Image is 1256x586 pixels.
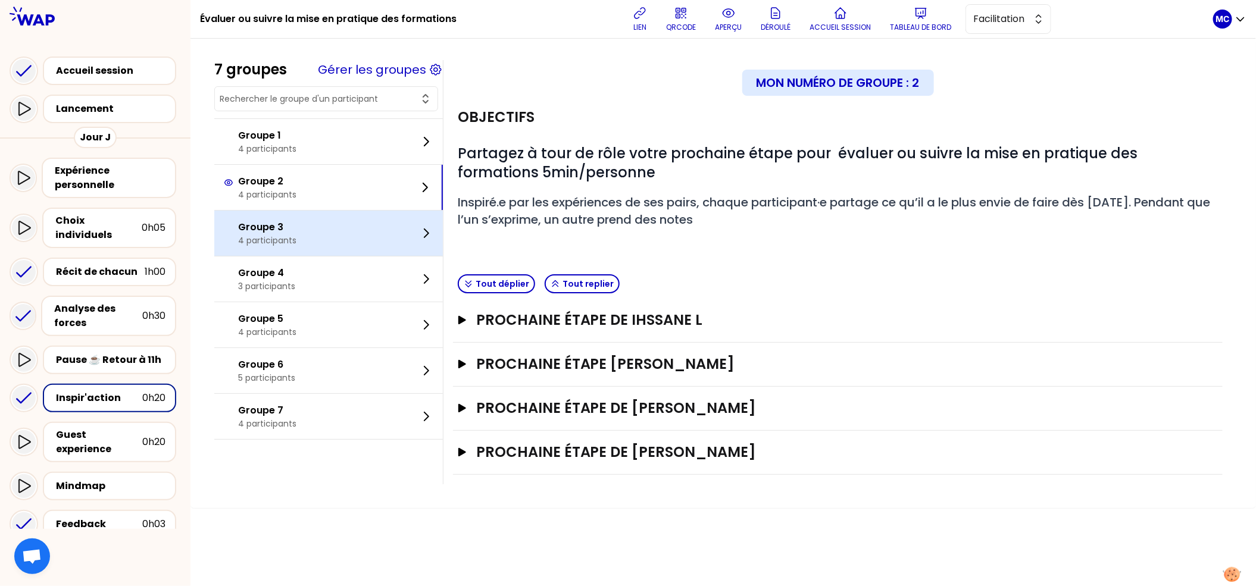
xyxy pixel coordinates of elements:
p: 5 participants [238,372,295,384]
div: 0h20 [142,391,165,405]
p: Groupe 5 [238,312,296,326]
p: Accueil session [810,23,871,32]
span: Facilitation [973,12,1027,26]
button: Accueil session [805,1,876,37]
p: MC [1216,13,1230,25]
div: Accueil session [56,64,170,78]
p: 4 participants [238,143,296,155]
p: 4 participants [238,418,296,430]
p: Groupe 7 [238,403,296,418]
button: Déroulé [756,1,795,37]
span: Inspiré.e par les expériences de ses pairs, chaque participant·e partage ce qu’il a le plus envie... [458,194,1213,228]
p: 4 participants [238,234,296,246]
button: aperçu [710,1,746,37]
div: Jour J [74,127,117,148]
div: 1h00 [145,265,165,279]
p: lien [633,23,646,32]
button: Prochaine étape de [PERSON_NAME] [458,443,1218,462]
h3: Prochaine étape [PERSON_NAME] [476,355,1176,374]
p: Tableau de bord [890,23,951,32]
button: Prochaine étape [PERSON_NAME] [458,355,1218,374]
p: Déroulé [761,23,791,32]
div: Expérience personnelle [55,164,165,192]
p: aperçu [715,23,742,32]
div: 0h30 [142,309,165,323]
button: lien [628,1,652,37]
p: 4 participants [238,189,296,200]
div: Analyse des forces [54,302,142,330]
span: Partagez à tour de rôle votre prochaine étape pour évaluer ou suivre la mise en pratique des form... [458,143,1141,182]
div: Récit de chacun [56,265,145,279]
div: 0h03 [142,517,165,531]
div: Feedback [56,517,142,531]
div: 0h05 [142,221,165,235]
button: Tableau de bord [885,1,956,37]
p: 4 participants [238,326,296,338]
p: Groupe 2 [238,174,296,189]
button: QRCODE [661,1,701,37]
div: Choix individuels [55,214,142,242]
h3: Prochaine étape de [PERSON_NAME] [476,399,1176,418]
button: Tout déplier [458,274,535,293]
p: Groupe 6 [238,358,295,372]
div: 7 groupes [214,60,287,79]
div: Pause ☕️ Retour à 11h [56,353,165,367]
p: 3 participants [238,280,295,292]
div: Guest experience [56,428,142,456]
div: Ouvrir le chat [14,538,50,574]
div: 0h20 [142,435,165,449]
div: Mon numéro de groupe : 2 [742,70,934,96]
div: Lancement [56,102,170,116]
button: MC [1213,10,1246,29]
button: Gérer les groupes [318,61,426,78]
input: Rechercher le groupe d'un participant [220,93,418,105]
p: QRCODE [666,23,696,32]
button: Facilitation [966,4,1051,34]
h3: Prochaine étape de Ihssane L [476,311,1176,330]
button: Tout replier [545,274,620,293]
p: Groupe 1 [238,129,296,143]
div: Inspir'action [56,391,142,405]
p: Groupe 3 [238,220,296,234]
button: Prochaine étape de [PERSON_NAME] [458,399,1218,418]
h3: Prochaine étape de [PERSON_NAME] [476,443,1176,462]
p: Groupe 4 [238,266,295,280]
h2: Objectifs [458,108,535,127]
div: Mindmap [56,479,165,493]
button: Prochaine étape de Ihssane L [458,311,1218,330]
